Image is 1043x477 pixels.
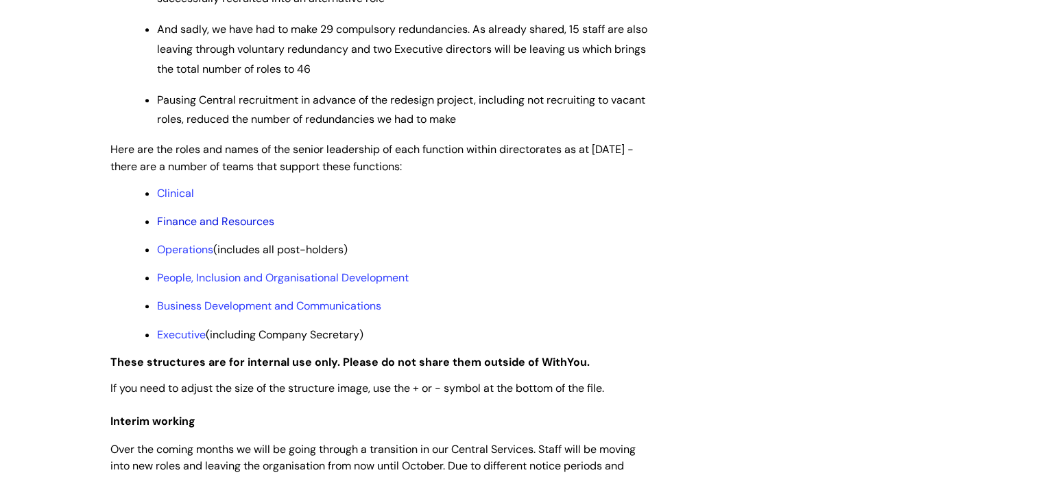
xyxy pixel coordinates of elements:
span: (including Company Secretary) [157,327,363,342]
a: Clinical [157,186,194,200]
a: Business Development and Communications [157,299,381,313]
a: People, Inclusion and Organisational Development [157,270,409,285]
strong: These structures are for internal use only. Please do not share them outside of WithYou. [110,355,590,369]
span: If you need to adjust the size of the structure image, use the + or - symbol at the bottom of the... [110,381,604,395]
a: Finance and Resources [157,214,274,229]
p: And sadly, we have had to make 29 compulsory redundancies. As already shared, 15 staff are also l... [157,20,652,79]
span: (includes all post-holders) [157,242,348,257]
a: Executive [157,327,206,342]
span: Interim working [110,414,195,428]
span: Here are the roles and names of the senior leadership of each function within directorates as at ... [110,142,634,174]
a: Operations [157,242,213,257]
p: Pausing Central recruitment in advance of the redesign project, including not recruiting to vacan... [157,91,652,130]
